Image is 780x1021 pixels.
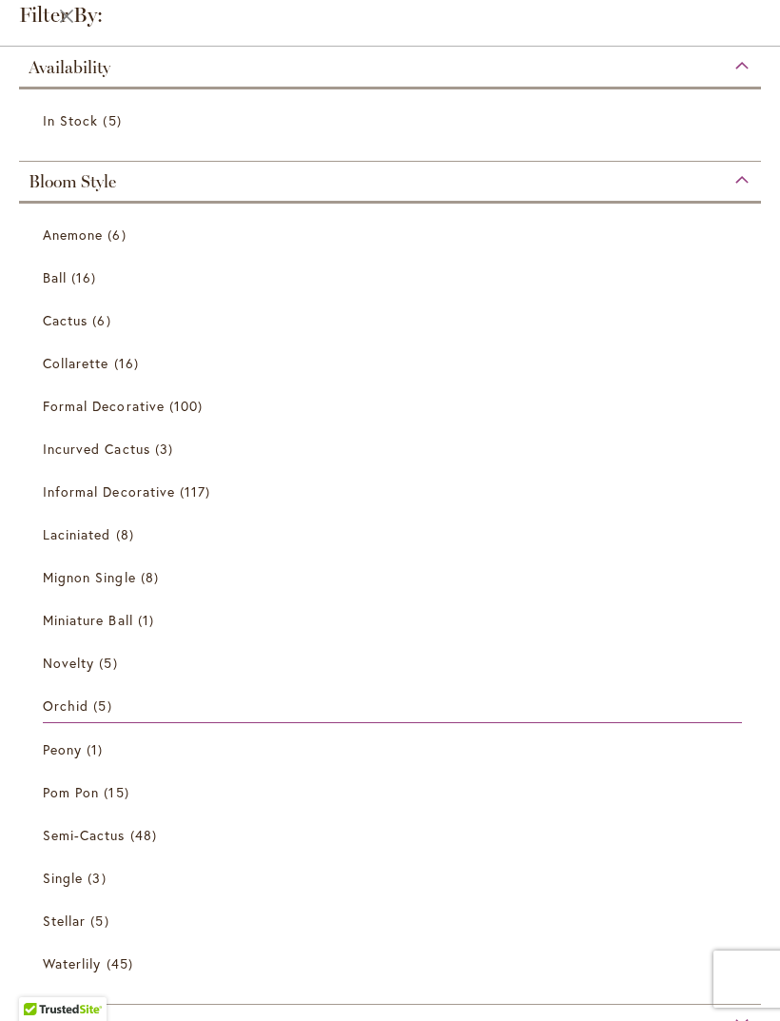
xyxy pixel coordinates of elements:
span: Mignon Single [43,568,136,586]
span: Orchid [43,697,88,715]
span: Waterlily [43,954,101,972]
span: Single [43,869,83,887]
span: 16 [71,267,101,287]
span: 1 [138,610,159,630]
span: 117 [180,481,215,501]
span: Informal Decorative [43,482,175,501]
span: 48 [130,825,162,845]
span: 3 [88,868,110,888]
span: 8 [141,567,164,587]
span: 6 [92,310,115,330]
span: 5 [103,110,126,130]
span: 1 [87,739,107,759]
a: Orchid 5 [43,689,742,723]
span: Bloom Style [29,171,116,192]
span: 3 [155,439,178,459]
span: 8 [116,524,139,544]
span: Laciniated [43,525,111,543]
a: Informal Decorative 117 [43,475,742,508]
a: Mignon Single 8 [43,560,742,594]
a: Single 3 [43,861,742,894]
iframe: Launch Accessibility Center [14,953,68,1007]
a: Novelty 5 [43,646,742,679]
span: Miniature Ball [43,611,133,629]
span: Anemone [43,226,103,244]
span: Incurved Cactus [43,440,150,458]
a: Laciniated 8 [43,518,742,551]
a: Anemone 6 [43,218,742,251]
span: Peony [43,740,82,758]
span: 15 [104,782,133,802]
a: Miniature Ball 1 [43,603,742,637]
span: Semi-Cactus [43,826,126,844]
a: Collarette 16 [43,346,742,380]
span: Cactus [43,311,88,329]
span: 16 [114,353,144,373]
span: Collarette [43,354,109,372]
span: 5 [93,696,116,716]
span: Formal Decorative [43,397,165,415]
span: Ball [43,268,67,286]
a: Peony 1 [43,733,742,766]
a: Semi-Cactus 48 [43,818,742,852]
span: Availability [29,57,110,78]
span: 5 [90,911,113,931]
span: 45 [107,953,138,973]
a: Formal Decorative 100 [43,389,742,422]
span: Pom Pon [43,783,99,801]
span: 100 [169,396,207,416]
span: 6 [107,225,130,245]
a: Waterlily 45 [43,947,742,980]
a: Cactus 6 [43,304,742,337]
span: Stellar [43,912,86,930]
span: 5 [99,653,122,673]
a: Stellar 5 [43,904,742,937]
span: Novelty [43,654,94,672]
a: Incurved Cactus 3 [43,432,742,465]
a: Pom Pon 15 [43,776,742,809]
a: In Stock 5 [43,104,742,137]
a: Ball 16 [43,261,742,294]
span: In Stock [43,111,98,129]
